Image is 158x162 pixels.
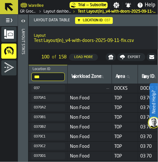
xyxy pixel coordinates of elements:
span: label [33,67,50,71]
li: : [82,18,110,23]
div: 0370A1 [34,96,63,100]
span: Test Layout(in)_v4-with-doors-2025-09-11-fix.csv [34,38,134,43]
a: link-to-/wh/i/e451d98b-95f6-4604-91ff-c80219f9c36d/designer [44,9,71,14]
span: Location ID [83,18,103,23]
button: button-0370A1 [31,95,65,101]
button: button-Export [117,53,145,61]
div: hide filter [78,19,80,22]
span: TOP [114,125,135,130]
span: Trial [78,3,85,7]
nav: Breadcrumb [19,9,157,14]
span: Help [145,1,155,9]
span: label [72,74,102,79]
button: button-0370C2 [31,143,65,150]
span: TOP [114,154,135,159]
span: Subscribe [90,3,106,7]
li: menu Layout [1,27,16,42]
h2: Sub Title [34,32,153,38]
span: TOP [114,105,135,110]
span: Non Food [70,105,109,110]
div: Menu Subscription [70,2,108,8]
span: TOP [114,144,135,149]
button: button-0370C1 [31,133,65,140]
input: label [70,73,109,81]
div: title-Test Layout(in)_v4-with-doors-2025-09-11-fix.csv [29,26,158,49]
button: button-0370B1 [31,114,65,121]
a: link-to-/wh/i/e451d98b-95f6-4604-91ff-c80219f9c36d/layouts/407c7e03-bf6b-47e0-a98a-26481d45b311 [78,9,157,14]
span: 037 [104,18,110,23]
button: button- [106,53,116,61]
label: button-toggle-Toggle Full Menu [1,16,16,25]
span: Non Food [70,115,109,120]
span: Non Food [70,154,109,159]
div: Load More [72,55,95,59]
div: 0370C1 [34,135,63,139]
span: Layout Data Table [31,17,158,24]
span: Non Food [70,144,109,149]
input: label [31,73,65,81]
div: 0370B2 [34,125,63,129]
div: Export [125,55,143,59]
button: button-0370B2 [31,124,65,130]
span: of [52,55,56,60]
li: menu Simulations [1,60,16,76]
span: 158 [59,55,66,60]
input: label [114,73,135,81]
a: link-to-/wh/i/e451d98b-95f6-4604-91ff-c80219f9c36d [20,9,37,14]
span: Non Food [70,125,109,130]
header: Layout Stats [18,15,28,162]
div: Layout Stats [21,27,25,160]
div: 0370C2 [34,144,63,148]
label: button-toggle-Open [19,16,28,27]
span: TOP [114,134,135,139]
span: TOP [114,96,135,101]
label: button-toggle-Notifications [123,2,134,8]
label: button-toggle-Help [134,1,158,9]
button: button-037 [31,85,65,92]
button: button-0370D1 [31,153,65,159]
span: label [142,74,154,79]
label: button-toggle-Settings [111,2,122,8]
button: button- [147,53,157,61]
span: label [116,74,125,79]
div: 0370D1 [34,154,63,158]
a: link-to-/wh/i/e451d98b-95f6-4604-91ff-c80219f9c36d/pricing/ [70,2,108,8]
li: menu Stats [1,44,16,59]
div: 037 [34,86,63,90]
div: 0370A2 [34,106,63,110]
span: DOCKS [114,86,135,91]
label: Need Help? [150,84,157,120]
span: — [70,86,109,91]
span: — [86,3,89,7]
button: button-Load More [69,54,98,61]
h2: Sub Title [28,2,44,8]
a: logo-header [21,1,27,9]
div: 0370B1 [34,115,63,119]
div: ButtonLoadMore-Load More-Prev-First-Last [36,52,103,62]
span: Non Food [70,96,109,101]
span: 100 [42,55,49,60]
button: button-0370A2 [31,104,65,111]
span: TOP [114,115,135,120]
span: Non Food [70,134,109,139]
